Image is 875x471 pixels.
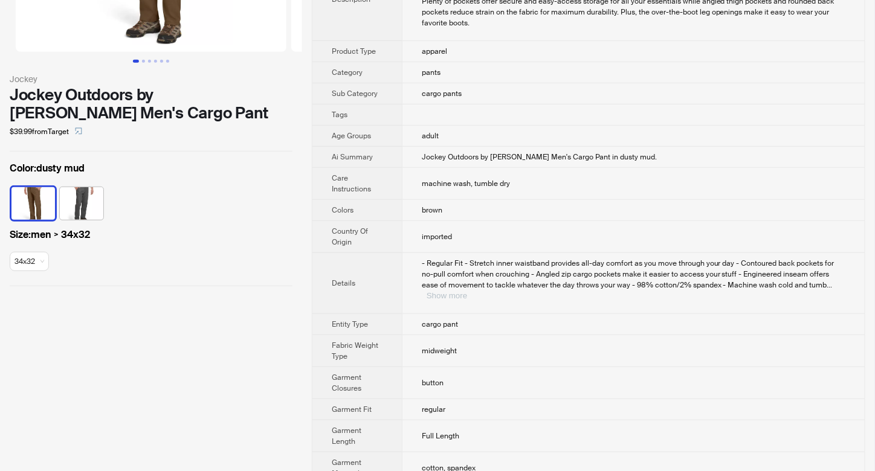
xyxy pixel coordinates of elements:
[10,161,292,176] label: dusty mud
[10,228,31,241] span: Size :
[422,431,459,441] span: Full Length
[10,228,292,242] label: men > 34x32
[422,232,452,242] span: imported
[422,346,457,356] span: midweight
[827,280,833,290] span: ...
[422,152,657,162] span: Jockey Outdoors by [PERSON_NAME] Men's Cargo Pant in dusty mud.
[332,46,376,56] span: Product Type
[422,46,447,56] span: apparel
[332,341,378,361] span: Fabric Weight Type
[332,278,355,288] span: Details
[15,252,44,271] span: available
[10,162,36,175] span: Color :
[10,86,292,122] div: Jockey Outdoors by [PERSON_NAME] Men's Cargo Pant
[166,60,169,63] button: Go to slide 6
[422,319,458,329] span: cargo pant
[332,131,371,141] span: Age Groups
[332,319,368,329] span: Entity Type
[422,378,444,388] span: button
[422,258,845,301] div: - Regular Fit - Stretch inner waistband provides all-day comfort as you move through your day - C...
[332,226,368,247] span: Country Of Origin
[75,127,82,135] span: select
[332,426,361,446] span: Garment Length
[422,205,442,215] span: brown
[332,405,372,414] span: Garment Fit
[11,186,55,219] label: available
[10,72,292,86] div: Jockey
[142,60,145,63] button: Go to slide 2
[148,60,151,63] button: Go to slide 3
[332,173,371,194] span: Care Instructions
[427,291,467,300] button: Expand
[60,187,103,220] img: magma grey
[332,110,347,120] span: Tags
[422,68,441,77] span: pants
[422,258,835,290] span: - Regular Fit - Stretch inner waistband provides all-day comfort as you move through your day - C...
[332,89,378,98] span: Sub Category
[60,186,103,219] label: available
[11,187,55,220] img: dusty mud
[332,373,361,393] span: Garment Closures
[422,179,510,188] span: machine wash, tumble dry
[10,122,292,141] div: $39.99 from Target
[332,152,373,162] span: Ai Summary
[160,60,163,63] button: Go to slide 5
[422,89,462,98] span: cargo pants
[422,131,439,141] span: adult
[154,60,157,63] button: Go to slide 4
[332,205,354,215] span: Colors
[133,60,139,63] button: Go to slide 1
[332,68,363,77] span: Category
[422,405,445,414] span: regular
